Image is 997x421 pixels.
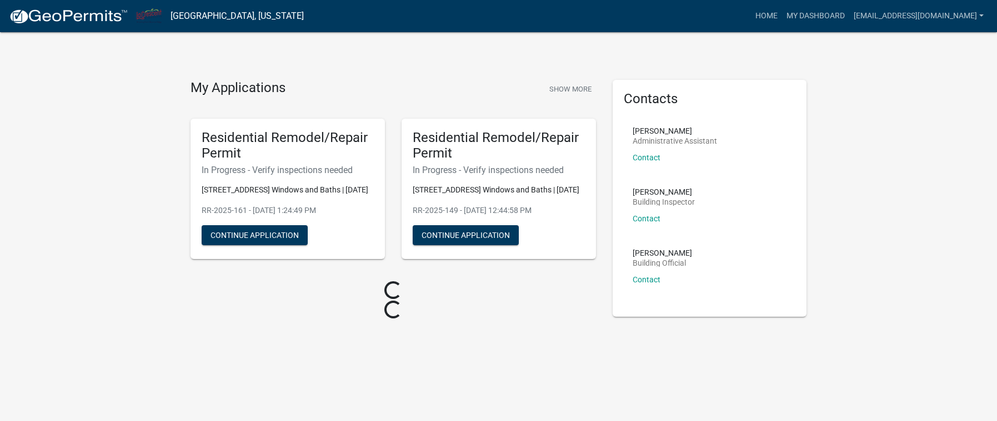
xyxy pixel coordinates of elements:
[633,127,717,135] p: [PERSON_NAME]
[849,6,988,27] a: [EMAIL_ADDRESS][DOMAIN_NAME]
[633,198,695,206] p: Building Inspector
[633,214,660,223] a: Contact
[751,6,782,27] a: Home
[202,130,374,162] h5: Residential Remodel/Repair Permit
[413,130,585,162] h5: Residential Remodel/Repair Permit
[413,225,519,245] button: Continue Application
[202,205,374,216] p: RR-2025-161 - [DATE] 1:24:49 PM
[633,275,660,284] a: Contact
[202,165,374,175] h6: In Progress - Verify inspections needed
[413,205,585,216] p: RR-2025-149 - [DATE] 12:44:58 PM
[413,165,585,175] h6: In Progress - Verify inspections needed
[202,225,308,245] button: Continue Application
[782,6,849,27] a: My Dashboard
[633,137,717,145] p: Administrative Assistant
[633,249,692,257] p: [PERSON_NAME]
[545,80,596,98] button: Show More
[633,259,692,267] p: Building Official
[633,188,695,196] p: [PERSON_NAME]
[137,8,162,23] img: City of La Crescent, Minnesota
[633,153,660,162] a: Contact
[202,184,374,196] p: [STREET_ADDRESS] Windows and Baths | [DATE]
[624,91,796,107] h5: Contacts
[171,7,304,26] a: [GEOGRAPHIC_DATA], [US_STATE]
[413,184,585,196] p: [STREET_ADDRESS] Windows and Baths | [DATE]
[191,80,285,97] h4: My Applications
